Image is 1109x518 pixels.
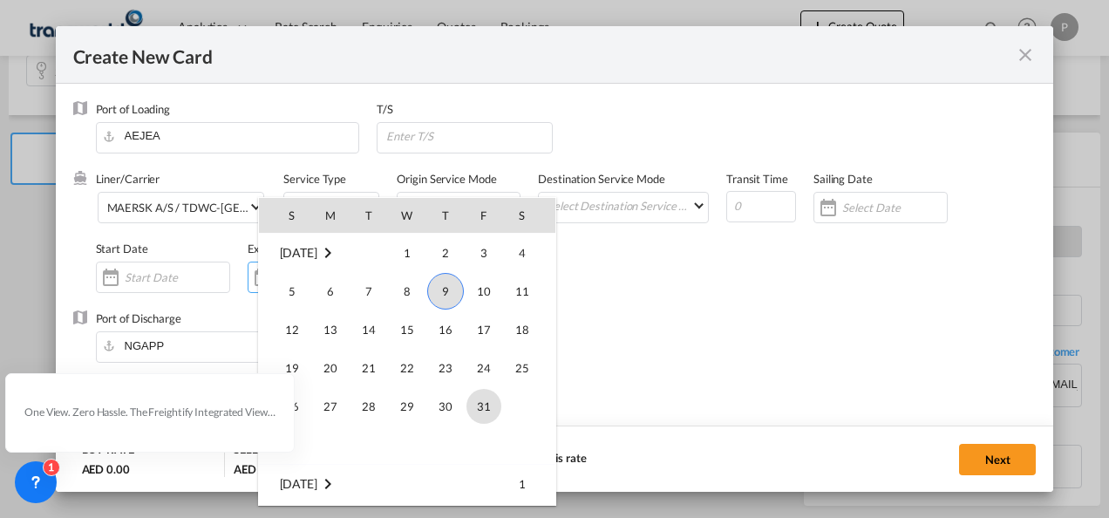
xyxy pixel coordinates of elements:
[313,389,348,424] span: 27
[390,312,425,347] span: 15
[426,349,465,387] td: Thursday October 23 2025
[259,198,555,505] md-calendar: Calendar
[388,349,426,387] td: Wednesday October 22 2025
[503,465,555,504] td: Saturday November 1 2025
[259,272,311,310] td: Sunday October 5 2025
[311,310,350,349] td: Monday October 13 2025
[351,274,386,309] span: 7
[428,312,463,347] span: 16
[388,272,426,310] td: Wednesday October 8 2025
[390,351,425,385] span: 22
[351,389,386,424] span: 28
[390,389,425,424] span: 29
[505,312,540,347] span: 18
[465,310,503,349] td: Friday October 17 2025
[275,274,310,309] span: 5
[426,234,465,273] td: Thursday October 2 2025
[351,351,386,385] span: 21
[350,198,388,233] th: T
[428,235,463,270] span: 2
[311,387,350,426] td: Monday October 27 2025
[466,274,501,309] span: 10
[275,312,310,347] span: 12
[505,351,540,385] span: 25
[505,235,540,270] span: 4
[428,351,463,385] span: 23
[313,274,348,309] span: 6
[466,389,501,424] span: 31
[350,310,388,349] td: Tuesday October 14 2025
[426,387,465,426] td: Thursday October 30 2025
[503,349,555,387] td: Saturday October 25 2025
[465,349,503,387] td: Friday October 24 2025
[259,234,555,273] tr: Week 1
[311,349,350,387] td: Monday October 20 2025
[259,349,311,387] td: Sunday October 19 2025
[350,349,388,387] td: Tuesday October 21 2025
[388,198,426,233] th: W
[311,272,350,310] td: Monday October 6 2025
[259,234,388,273] td: October 2025
[466,312,501,347] span: 17
[275,351,310,385] span: 19
[503,234,555,273] td: Saturday October 4 2025
[388,234,426,273] td: Wednesday October 1 2025
[465,387,503,426] td: Friday October 31 2025
[259,387,555,426] tr: Week 5
[466,351,501,385] span: 24
[259,426,555,465] tr: Week undefined
[388,387,426,426] td: Wednesday October 29 2025
[466,235,501,270] span: 3
[388,310,426,349] td: Wednesday October 15 2025
[351,312,386,347] span: 14
[428,389,463,424] span: 30
[465,272,503,310] td: Friday October 10 2025
[313,312,348,347] span: 13
[427,273,464,310] span: 9
[503,272,555,310] td: Saturday October 11 2025
[505,274,540,309] span: 11
[505,467,540,501] span: 1
[426,272,465,310] td: Thursday October 9 2025
[259,272,555,310] tr: Week 2
[259,465,555,504] tr: Week 1
[390,235,425,270] span: 1
[426,198,465,233] th: T
[311,198,350,233] th: M
[503,198,555,233] th: S
[390,274,425,309] span: 8
[426,310,465,349] td: Thursday October 16 2025
[503,310,555,349] td: Saturday October 18 2025
[259,198,311,233] th: S
[259,465,388,504] td: November 2025
[259,310,311,349] td: Sunday October 12 2025
[259,349,555,387] tr: Week 4
[280,476,317,491] span: [DATE]
[350,387,388,426] td: Tuesday October 28 2025
[313,351,348,385] span: 20
[259,310,555,349] tr: Week 3
[465,234,503,273] td: Friday October 3 2025
[350,272,388,310] td: Tuesday October 7 2025
[465,198,503,233] th: F
[280,245,317,260] span: [DATE]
